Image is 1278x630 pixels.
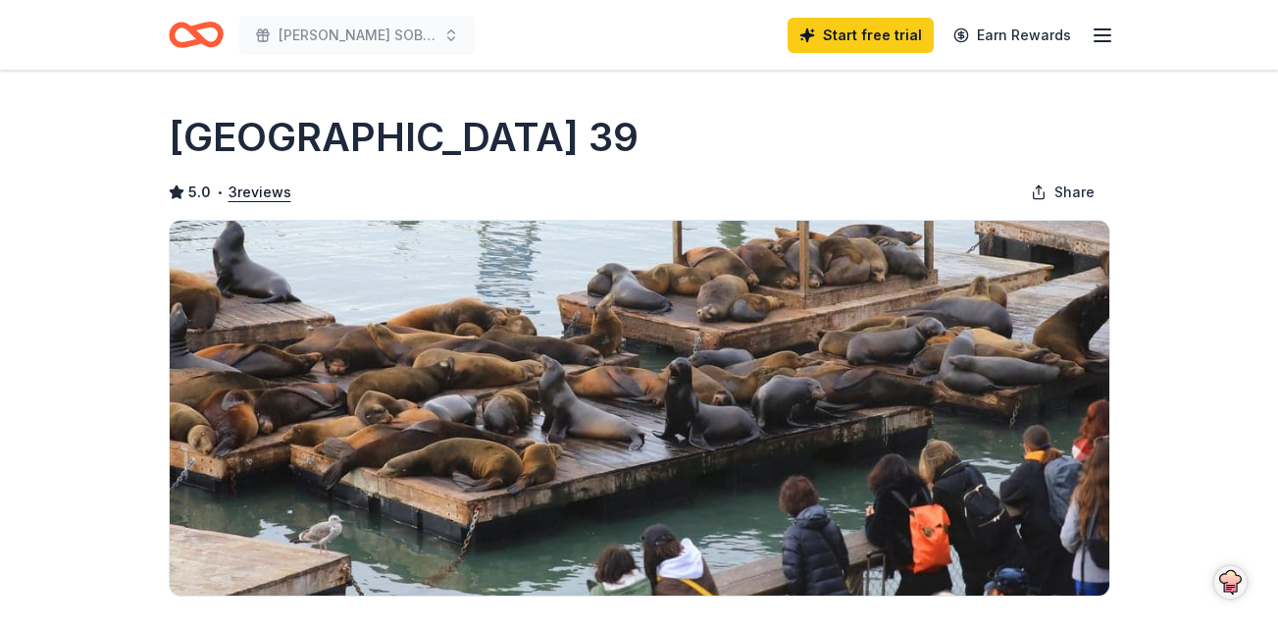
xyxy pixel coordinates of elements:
span: • [216,184,223,200]
span: [PERSON_NAME] SOBER GRAD NITE CRABFEED FUNDRAISER [279,24,435,47]
button: Share [1015,173,1110,212]
a: Earn Rewards [942,18,1083,53]
img: Image for San Francisco Pier 39 [170,221,1109,596]
button: [PERSON_NAME] SOBER GRAD NITE CRABFEED FUNDRAISER [239,16,475,55]
span: 5.0 [188,181,211,204]
button: 3reviews [229,181,291,204]
span: Share [1054,181,1095,204]
h1: [GEOGRAPHIC_DATA] 39 [169,110,639,165]
a: Home [169,12,224,58]
a: Start free trial [788,18,934,53]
